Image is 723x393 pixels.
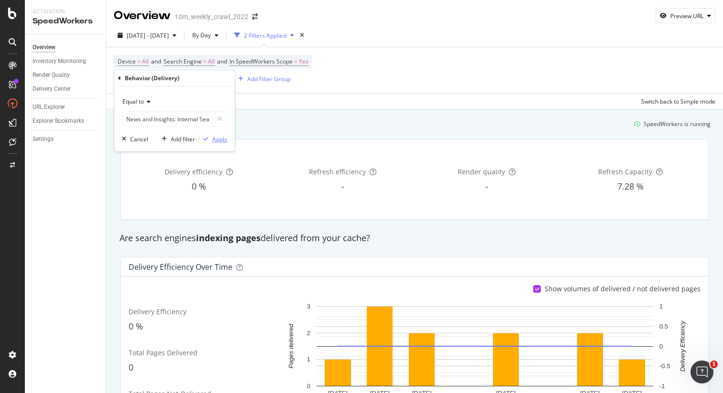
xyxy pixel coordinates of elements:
[33,42,55,53] div: Overview
[287,324,295,369] text: Pages delivered
[212,135,227,143] div: Apply
[118,57,136,65] span: Device
[659,362,670,370] text: -0.5
[33,56,99,66] a: Inventory Monitoring
[458,167,505,176] span: Render quality
[294,57,297,65] span: =
[125,74,179,82] div: Behavior (Delivery)
[247,75,291,83] div: Add Filter Group
[617,181,644,192] span: 7.28 %
[164,167,222,176] span: Delivery efficiency
[188,28,222,43] button: By Day
[230,28,298,43] button: 2 Filters Applied
[33,70,99,80] a: Render Quality
[33,16,98,27] div: SpeedWorkers
[107,56,158,63] div: Keywords by Traffic
[656,8,715,23] button: Preview URL
[188,31,211,39] span: By Day
[598,167,652,176] span: Refresh Capacity
[234,73,291,85] button: Add Filter Group
[710,361,718,368] span: 1
[641,97,715,106] div: Switch back to Simple mode
[118,134,148,144] button: Cancel
[299,55,308,68] span: Yes
[659,323,668,330] text: 0.5
[130,135,148,143] div: Cancel
[129,320,143,332] span: 0 %
[129,262,232,272] div: Delivery Efficiency over time
[33,84,71,94] div: Delivery Center
[114,28,180,43] button: [DATE] - [DATE]
[171,135,195,143] div: Add filter
[208,55,215,68] span: All
[25,25,105,32] div: Domain: [DOMAIN_NAME]
[129,361,133,373] span: 0
[341,181,344,192] span: -
[129,307,186,316] span: Delivery Efficiency
[659,382,665,390] text: -1
[309,167,366,176] span: Refresh efficiency
[690,361,713,383] iframe: Intercom live chat
[637,94,715,109] button: Switch back to Simple mode
[203,57,207,65] span: =
[28,55,35,63] img: tab_domain_overview_orange.svg
[659,343,663,350] text: 0
[127,32,169,40] span: [DATE] - [DATE]
[33,102,99,112] a: URL Explorer
[644,120,711,128] div: SpeedWorkers is running
[114,8,171,24] div: Overview
[137,57,141,65] span: =
[307,356,310,363] text: 1
[122,97,144,106] span: Equal to
[142,55,149,68] span: All
[115,232,714,244] div: Are search engines delivered from your cache?
[545,284,701,294] div: Show volumes of delivered / not delivered pages
[679,320,686,372] text: Delivery Efficiency
[307,329,310,337] text: 2
[158,134,195,144] button: Add filter
[38,56,86,63] div: Domain Overview
[670,12,703,20] div: Preview URL
[217,57,227,65] span: and
[33,84,99,94] a: Delivery Center
[252,13,258,20] div: arrow-right-arrow-left
[15,15,23,23] img: logo_orange.svg
[199,134,227,144] button: Apply
[33,8,98,16] div: Activation
[175,12,248,21] div: 10m_weekly_crawl_2022
[164,57,202,65] span: Search Engine
[97,55,104,63] img: tab_keywords_by_traffic_grey.svg
[298,31,306,40] div: times
[192,181,206,192] span: 0 %
[33,134,54,144] div: Settings
[33,116,84,126] div: Explorer Bookmarks
[33,56,86,66] div: Inventory Monitoring
[196,232,261,244] strong: indexing pages
[151,57,161,65] span: and
[33,42,99,53] a: Overview
[485,181,488,192] span: -
[129,348,197,357] span: Total Pages Delivered
[33,70,70,80] div: Render Quality
[15,25,23,32] img: website_grey.svg
[659,303,663,310] text: 1
[33,102,65,112] div: URL Explorer
[307,382,310,390] text: 0
[27,15,47,23] div: v 4.0.25
[33,116,99,126] a: Explorer Bookmarks
[244,32,286,40] div: 2 Filters Applied
[33,134,99,144] a: Settings
[230,57,293,65] span: In SpeedWorkers Scope
[307,303,310,310] text: 3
